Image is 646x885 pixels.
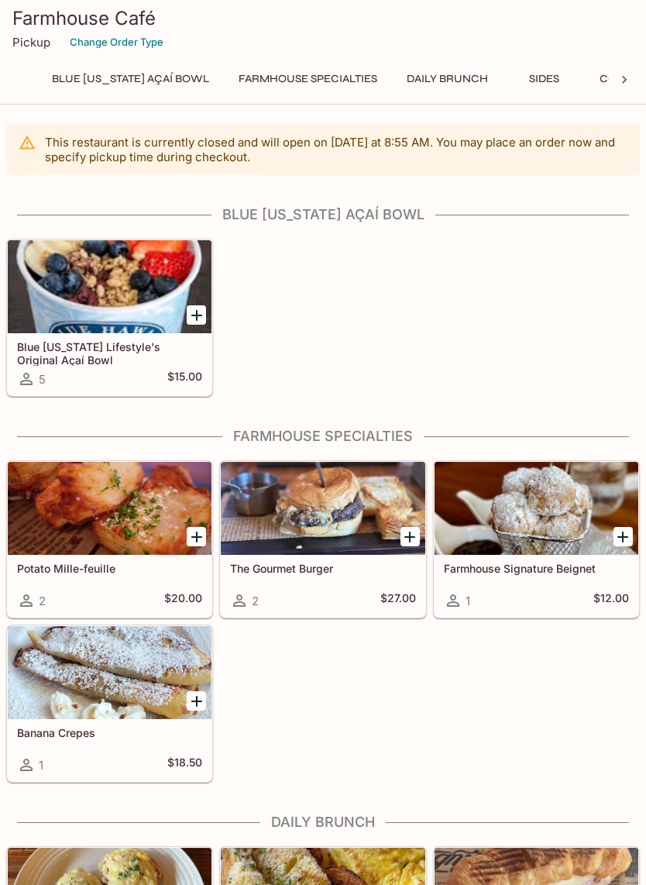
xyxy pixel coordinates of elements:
[17,726,202,739] h5: Banana Crepes
[63,30,170,54] button: Change Order Type
[220,461,425,618] a: The Gourmet Burger2$27.00
[7,239,212,396] a: Blue [US_STATE] Lifestyle's Original Açaí Bowl5$15.00
[39,594,46,608] span: 2
[593,591,629,610] h5: $12.00
[380,591,416,610] h5: $27.00
[435,462,638,555] div: Farmhouse Signature Beignet
[167,370,202,388] h5: $15.00
[8,462,211,555] div: Potato Mille-feuille
[6,206,640,223] h4: Blue [US_STATE] Açaí Bowl
[252,594,259,608] span: 2
[43,68,218,90] button: Blue [US_STATE] Açaí Bowl
[17,340,202,366] h5: Blue [US_STATE] Lifestyle's Original Açaí Bowl
[509,68,579,90] button: Sides
[39,372,46,387] span: 5
[466,594,470,608] span: 1
[12,35,50,50] p: Pickup
[6,814,640,831] h4: Daily Brunch
[39,758,43,773] span: 1
[400,527,420,546] button: Add The Gourmet Burger
[8,240,211,333] div: Blue Hawaii Lifestyle's Original Açaí Bowl
[230,562,415,575] h5: The Gourmet Burger
[398,68,497,90] button: Daily Brunch
[167,756,202,774] h5: $18.50
[221,462,424,555] div: The Gourmet Burger
[187,305,206,325] button: Add Blue Hawaii Lifestyle's Original Açaí Bowl
[187,527,206,546] button: Add Potato Mille-feuille
[164,591,202,610] h5: $20.00
[444,562,629,575] h5: Farmhouse Signature Beignet
[187,691,206,711] button: Add Banana Crepes
[17,562,202,575] h5: Potato Mille-feuille
[7,461,212,618] a: Potato Mille-feuille2$20.00
[6,428,640,445] h4: Farmhouse Specialties
[613,527,633,546] button: Add Farmhouse Signature Beignet
[45,135,627,164] p: This restaurant is currently closed and will open on [DATE] at 8:55 AM . You may place an order n...
[12,6,634,30] h3: Farmhouse Café
[7,625,212,782] a: Banana Crepes1$18.50
[434,461,639,618] a: Farmhouse Signature Beignet1$12.00
[230,68,386,90] button: Farmhouse Specialties
[8,626,211,719] div: Banana Crepes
